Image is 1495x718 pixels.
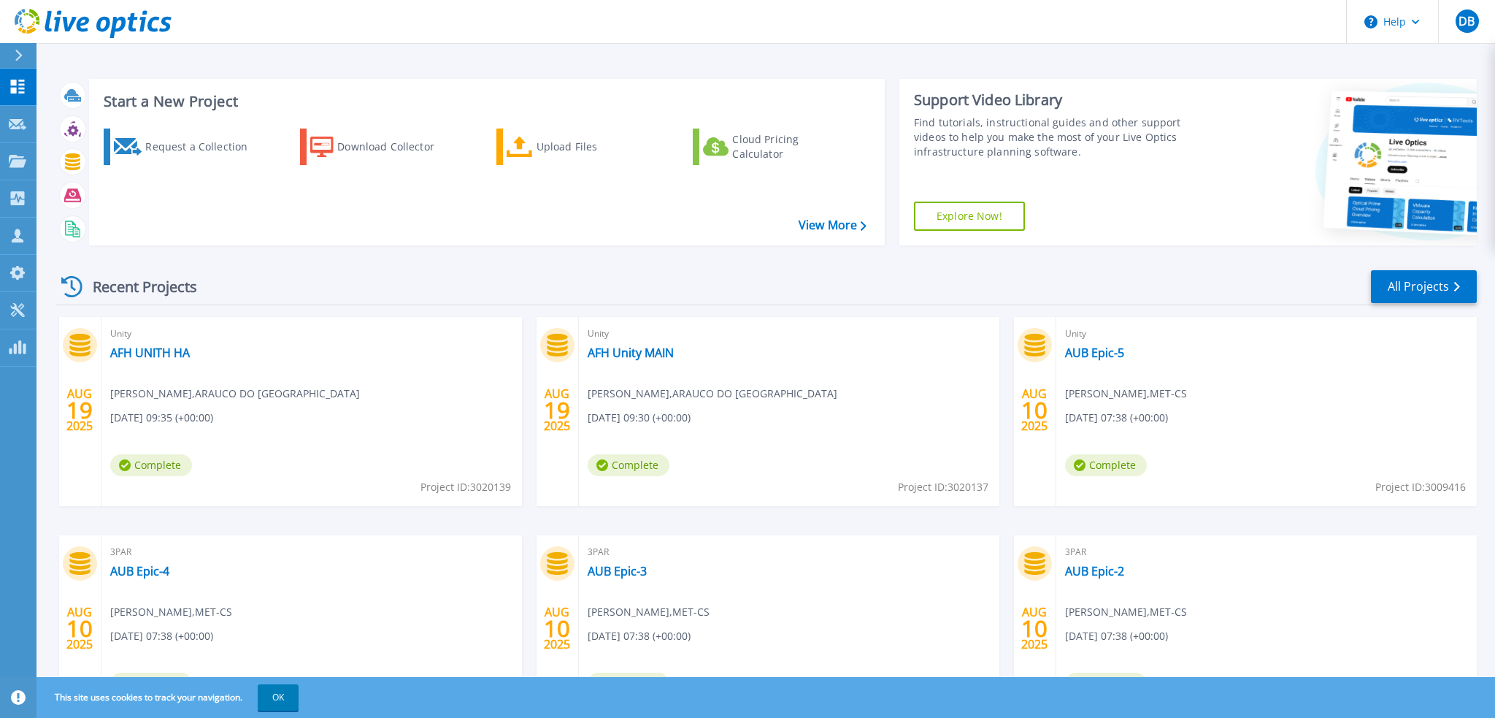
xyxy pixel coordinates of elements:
span: DB [1459,15,1475,27]
a: AFH UNITH HA [110,345,190,360]
span: Complete [588,673,669,695]
span: Project ID: 3020139 [420,479,511,495]
span: [PERSON_NAME] , MET-CS [110,604,232,620]
span: This site uses cookies to track your navigation. [40,684,299,711]
div: Support Video Library [914,91,1210,110]
span: 10 [1021,404,1048,416]
a: AUB Epic-4 [110,564,169,578]
span: [PERSON_NAME] , ARAUCO DO [GEOGRAPHIC_DATA] [588,386,837,402]
span: 10 [544,622,570,635]
a: View More [799,218,866,232]
span: [DATE] 07:38 (+00:00) [1065,410,1168,426]
button: OK [258,684,299,711]
h3: Start a New Project [104,93,866,110]
span: [DATE] 09:30 (+00:00) [588,410,691,426]
div: AUG 2025 [1021,602,1048,655]
span: Complete [588,454,669,476]
span: Complete [1065,454,1147,476]
span: Unity [588,326,991,342]
span: [PERSON_NAME] , ARAUCO DO [GEOGRAPHIC_DATA] [110,386,360,402]
div: Recent Projects [56,269,217,305]
a: AUB Epic-3 [588,564,647,578]
span: [DATE] 09:35 (+00:00) [110,410,213,426]
a: Explore Now! [914,202,1025,231]
span: 3PAR [1065,544,1468,560]
div: AUG 2025 [66,602,93,655]
span: Complete [110,673,192,695]
div: AUG 2025 [1021,383,1048,437]
div: Request a Collection [145,132,262,161]
span: 3PAR [588,544,991,560]
div: Download Collector [337,132,454,161]
span: [PERSON_NAME] , MET-CS [1065,604,1187,620]
span: 19 [66,404,93,416]
span: Unity [1065,326,1468,342]
div: AUG 2025 [543,602,571,655]
span: [DATE] 07:38 (+00:00) [1065,628,1168,644]
a: All Projects [1371,270,1477,303]
span: Complete [1065,673,1147,695]
span: 19 [544,404,570,416]
a: Download Collector [300,129,463,165]
a: Cloud Pricing Calculator [693,129,856,165]
a: AUB Epic-2 [1065,564,1124,578]
div: AUG 2025 [543,383,571,437]
span: [PERSON_NAME] , MET-CS [1065,386,1187,402]
a: AUB Epic-5 [1065,345,1124,360]
span: Project ID: 3020137 [898,479,988,495]
div: Upload Files [537,132,653,161]
div: Find tutorials, instructional guides and other support videos to help you make the most of your L... [914,115,1210,159]
span: [PERSON_NAME] , MET-CS [588,604,710,620]
a: Request a Collection [104,129,266,165]
span: 10 [66,622,93,635]
a: Upload Files [496,129,659,165]
span: [DATE] 07:38 (+00:00) [588,628,691,644]
span: 10 [1021,622,1048,635]
span: [DATE] 07:38 (+00:00) [110,628,213,644]
span: Complete [110,454,192,476]
div: AUG 2025 [66,383,93,437]
span: Unity [110,326,513,342]
span: Project ID: 3009416 [1375,479,1466,495]
div: Cloud Pricing Calculator [732,132,849,161]
span: 3PAR [110,544,513,560]
a: AFH Unity MAIN [588,345,674,360]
